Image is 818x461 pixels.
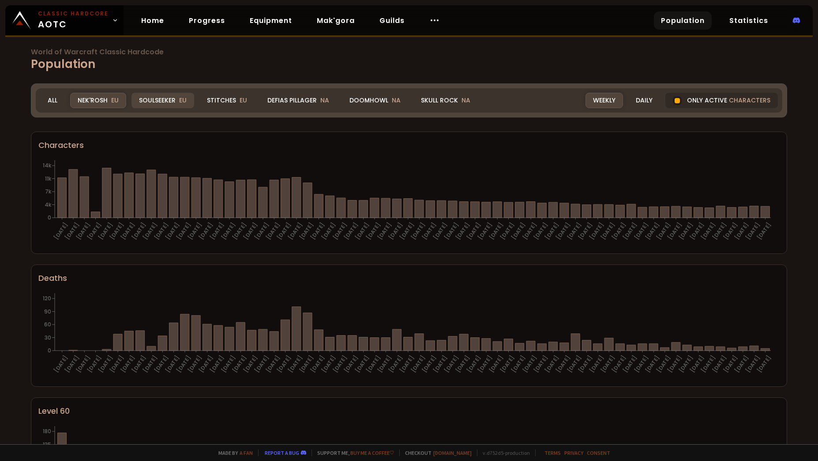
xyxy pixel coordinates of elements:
text: [DATE] [744,354,762,374]
text: [DATE] [711,354,728,374]
a: Report a bug [265,450,299,456]
text: [DATE] [320,221,338,241]
text: [DATE] [365,354,382,374]
a: Privacy [564,450,583,456]
text: [DATE] [220,354,237,374]
span: Support me, [311,450,394,456]
text: [DATE] [86,354,103,374]
text: [DATE] [97,221,114,241]
text: [DATE] [75,354,92,374]
text: [DATE] [197,354,214,374]
a: Progress [182,11,232,30]
span: AOTC [38,10,109,31]
text: [DATE] [264,221,281,241]
text: [DATE] [666,221,683,241]
h1: Population [31,49,787,73]
text: [DATE] [119,354,136,374]
text: [DATE] [566,221,583,241]
text: [DATE] [454,221,471,241]
text: [DATE] [97,354,114,374]
div: Characters [38,139,780,151]
text: [DATE] [677,221,694,241]
text: [DATE] [242,221,259,241]
text: [DATE] [744,221,762,241]
text: [DATE] [677,354,694,374]
a: Consent [587,450,610,456]
text: [DATE] [365,221,382,241]
text: [DATE] [398,221,416,241]
a: Equipment [243,11,299,30]
div: Deaths [38,272,780,284]
text: [DATE] [231,221,248,241]
div: All [40,93,65,108]
span: EU [240,96,247,105]
a: [DOMAIN_NAME] [433,450,472,456]
text: [DATE] [342,221,360,241]
text: [DATE] [353,221,371,241]
text: [DATE] [387,354,404,374]
text: [DATE] [688,221,705,241]
text: [DATE] [52,221,69,241]
text: [DATE] [420,354,438,374]
text: [DATE] [488,221,505,241]
text: [DATE] [209,221,226,241]
text: [DATE] [432,221,449,241]
text: [DATE] [711,221,728,241]
text: [DATE] [610,221,627,241]
text: [DATE] [353,354,371,374]
text: [DATE] [253,221,270,241]
text: [DATE] [287,221,304,241]
span: World of Warcraft Classic Hardcode [31,49,787,56]
text: [DATE] [588,354,605,374]
text: [DATE] [197,221,214,241]
span: EU [179,96,187,105]
text: [DATE] [700,354,717,374]
text: [DATE] [331,354,349,374]
text: [DATE] [342,354,360,374]
span: NA [392,96,401,105]
text: [DATE] [622,221,639,241]
text: [DATE] [644,354,661,374]
tspan: 60 [44,321,51,328]
tspan: 14k [43,162,52,169]
text: [DATE] [86,221,103,241]
text: [DATE] [275,221,293,241]
text: [DATE] [521,354,538,374]
text: [DATE] [220,221,237,241]
text: [DATE] [376,221,393,241]
span: NA [320,96,329,105]
text: [DATE] [186,221,203,241]
tspan: 7k [45,188,52,195]
text: [DATE] [521,221,538,241]
text: [DATE] [153,354,170,374]
text: [DATE] [298,221,315,241]
text: [DATE] [287,354,304,374]
tspan: 90 [44,308,51,315]
text: [DATE] [298,354,315,374]
text: [DATE] [153,221,170,241]
text: [DATE] [64,354,81,374]
text: [DATE] [588,221,605,241]
text: [DATE] [477,221,494,241]
text: [DATE] [644,221,661,241]
div: Doomhowl [342,93,408,108]
text: [DATE] [108,354,125,374]
text: [DATE] [454,354,471,374]
text: [DATE] [164,221,181,241]
text: [DATE] [409,354,427,374]
a: Terms [544,450,561,456]
span: EU [111,96,119,105]
text: [DATE] [577,354,594,374]
text: [DATE] [499,354,516,374]
text: [DATE] [700,221,717,241]
div: Soulseeker [131,93,194,108]
div: Stitches [199,93,255,108]
text: [DATE] [309,354,326,374]
text: [DATE] [755,221,773,241]
a: a fan [240,450,253,456]
text: [DATE] [610,354,627,374]
tspan: 135 [43,441,51,448]
text: [DATE] [231,354,248,374]
text: [DATE] [398,354,416,374]
div: Nek'Rosh [70,93,126,108]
